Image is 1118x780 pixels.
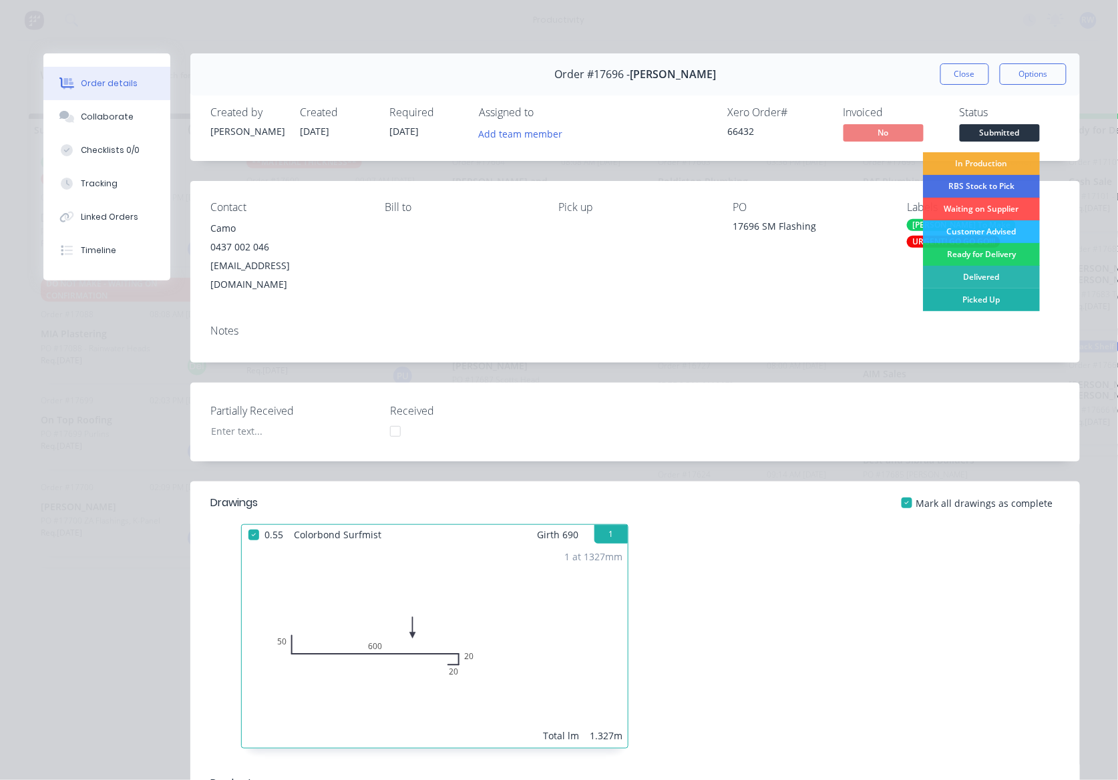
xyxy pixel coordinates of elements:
div: Created [300,106,373,119]
button: Order details [43,67,170,100]
span: 0.55 [259,525,289,544]
button: Submitted [960,124,1040,144]
label: Partially Received [210,403,377,419]
button: Linked Orders [43,200,170,234]
div: [PERSON_NAME] [210,124,284,138]
div: URGENT! GO GO GO!!! [907,236,1000,248]
div: Pick up [559,201,712,214]
button: Timeline [43,234,170,267]
div: Linked Orders [81,211,138,223]
div: Camo0437 002 046[EMAIL_ADDRESS][DOMAIN_NAME] [210,219,363,294]
div: 0437 002 046 [210,238,363,256]
div: Delivered [923,266,1040,288]
span: Colorbond Surfmist [289,525,387,544]
div: Bill to [385,201,538,214]
label: Received [390,403,557,419]
div: Camo [210,219,363,238]
div: [PERSON_NAME] To Make [907,219,1016,231]
div: 05060020201 at 1327mmTotal lm1.327m [242,544,628,748]
div: Notes [210,325,1060,337]
div: Created by [210,106,284,119]
button: Add team member [472,124,570,142]
div: PO [733,201,886,214]
span: Order #17696 - [554,68,630,81]
div: Contact [210,201,363,214]
button: Close [940,63,989,85]
div: Required [389,106,463,119]
div: Assigned to [479,106,612,119]
span: [PERSON_NAME] [630,68,716,81]
div: Order details [81,77,138,89]
div: RBS Stock to Pick [923,175,1040,198]
button: Tracking [43,167,170,200]
div: Customer Advised [923,220,1040,243]
div: 1.327m [590,729,622,743]
div: Total lm [543,729,579,743]
div: Checklists 0/0 [81,144,140,156]
button: 1 [594,525,628,544]
div: Labels [907,201,1060,214]
div: Tracking [81,178,118,190]
div: Status [960,106,1060,119]
span: Girth 690 [537,525,578,544]
button: Options [1000,63,1067,85]
span: [DATE] [300,125,329,138]
div: 66432 [727,124,827,138]
div: 1 at 1327mm [564,550,622,564]
div: Ready for Delivery [923,243,1040,266]
div: Collaborate [81,111,134,123]
div: Invoiced [844,106,944,119]
span: No [844,124,924,141]
button: Checklists 0/0 [43,134,170,167]
span: Submitted [960,124,1040,141]
div: In Production [923,152,1040,175]
button: Collaborate [43,100,170,134]
button: Add team member [479,124,570,142]
div: Waiting on Supplier [923,198,1040,220]
div: Picked Up [923,288,1040,311]
span: Mark all drawings as complete [916,496,1053,510]
span: [DATE] [389,125,419,138]
div: [EMAIL_ADDRESS][DOMAIN_NAME] [210,256,363,294]
div: Timeline [81,244,116,256]
div: Xero Order # [727,106,827,119]
div: 17696 SM Flashing [733,219,886,238]
div: Drawings [210,495,258,511]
